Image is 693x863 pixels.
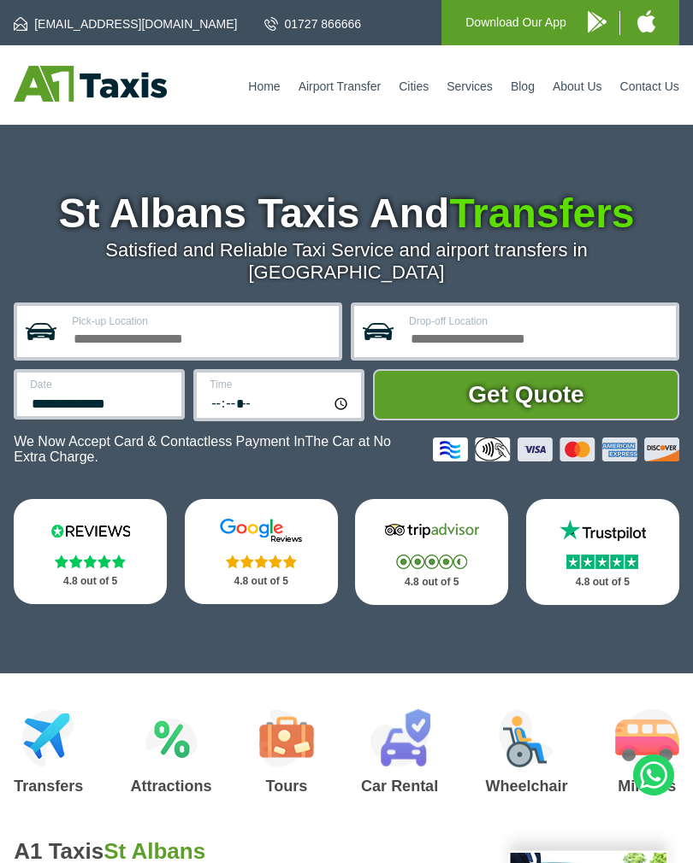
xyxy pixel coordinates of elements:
a: Reviews.io Stars 4.8 out of 5 [14,499,167,604]
img: Car Rental [370,709,430,767]
p: 4.8 out of 5 [545,572,660,593]
h3: Attractions [131,778,212,794]
img: Stars [396,555,467,569]
a: Home [248,79,280,93]
img: Attractions [145,709,198,767]
a: Blog [511,79,535,93]
img: Wheelchair [499,709,554,767]
h3: Transfers [14,778,83,794]
p: 4.8 out of 5 [374,572,489,593]
img: Stars [226,555,297,568]
img: Credit And Debit Cards [433,437,679,461]
span: The Car at No Extra Charge. [14,434,391,464]
a: Tripadvisor Stars 4.8 out of 5 [355,499,508,605]
h3: Wheelchair [485,778,567,794]
a: [EMAIL_ADDRESS][DOMAIN_NAME] [14,15,237,32]
label: Drop-off Location [409,316,666,326]
img: Trustpilot [551,518,654,543]
img: Reviews.io [39,518,142,543]
img: A1 Taxis iPhone App [637,10,655,32]
img: Stars [55,555,126,568]
a: Google Stars 4.8 out of 5 [185,499,338,604]
p: We Now Accept Card & Contactless Payment In [14,434,420,465]
a: 01727 866666 [264,15,362,32]
h1: St Albans Taxis And [14,193,679,234]
a: About Us [553,79,602,93]
h3: Minibus [615,778,679,794]
img: Minibus [615,709,679,767]
img: Airport Transfers [22,709,74,767]
img: Tripadvisor [381,518,483,543]
a: Services [447,79,493,93]
span: Transfers [449,191,634,236]
img: A1 Taxis St Albans LTD [14,66,167,102]
label: Date [30,379,171,390]
p: 4.8 out of 5 [33,571,148,592]
img: Stars [566,555,638,569]
a: Cities [399,79,429,93]
a: Trustpilot Stars 4.8 out of 5 [526,499,679,605]
label: Time [210,379,351,390]
label: Pick-up Location [72,316,329,326]
img: Tours [259,709,314,767]
img: Google [210,518,312,543]
h3: Tours [259,778,314,794]
p: Satisfied and Reliable Taxi Service and airport transfers in [GEOGRAPHIC_DATA] [14,239,679,284]
p: 4.8 out of 5 [204,571,319,592]
p: Download Our App [465,12,566,33]
a: Contact Us [620,79,679,93]
a: Airport Transfer [299,79,381,93]
h3: Car Rental [361,778,438,794]
img: A1 Taxis Android App [588,11,607,32]
button: Get Quote [373,369,679,420]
